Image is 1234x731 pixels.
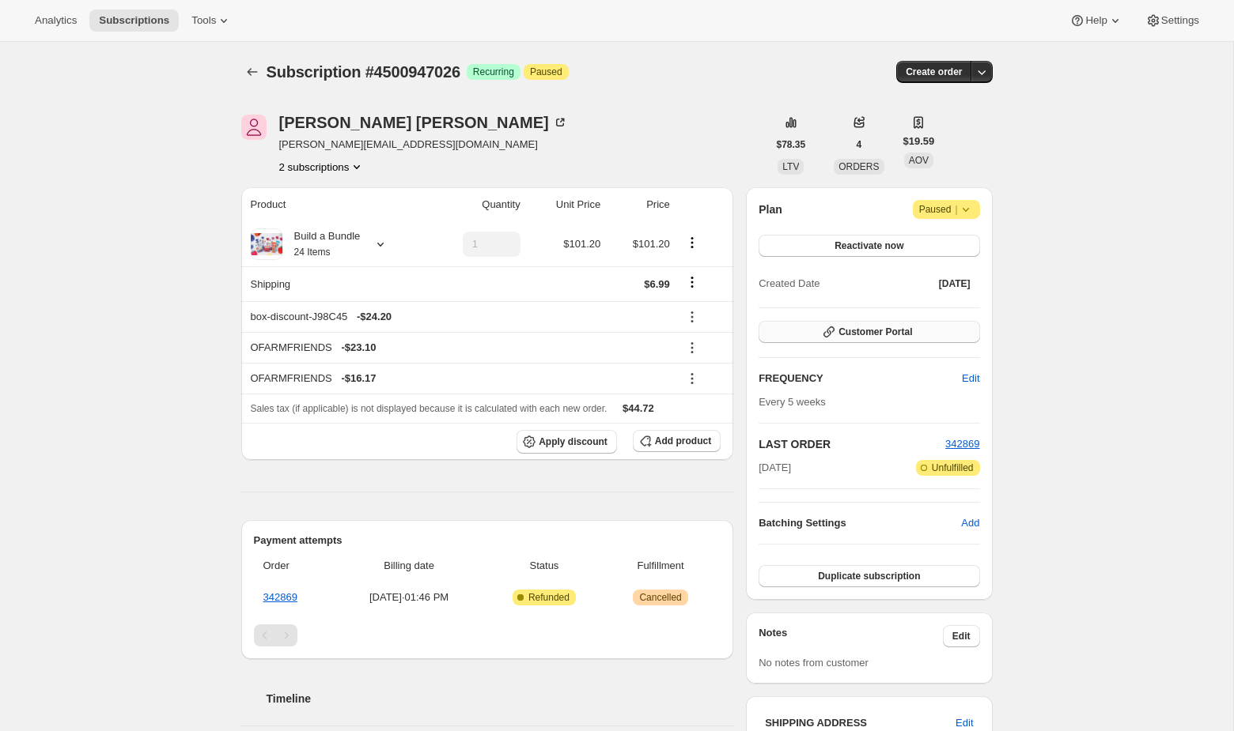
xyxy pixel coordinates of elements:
[939,277,971,290] span: [DATE]
[473,66,514,78] span: Recurring
[955,203,957,216] span: |
[254,624,721,646] nav: Pagination
[759,371,962,386] h2: FREQUENCY
[282,228,361,260] div: Build a Bundle
[759,235,979,257] button: Reactivate now
[838,326,912,338] span: Customer Portal
[767,134,816,156] button: $78.35
[759,625,943,647] h3: Notes
[251,340,670,356] div: OFARMFRIENDS
[539,435,608,448] span: Apply discount
[263,591,297,603] a: 342869
[1085,14,1107,27] span: Help
[835,239,903,252] span: Reactivate now
[241,115,267,140] span: Emily Yuhas
[254,548,335,583] th: Order
[191,14,216,27] span: Tools
[644,278,670,290] span: $6.99
[961,515,979,531] span: Add
[1136,9,1209,32] button: Settings
[759,321,979,343] button: Customer Portal
[759,460,791,476] span: [DATE]
[945,436,979,452] button: 342869
[267,691,734,707] h2: Timeline
[857,138,862,151] span: 4
[182,9,241,32] button: Tools
[605,187,675,222] th: Price
[759,515,961,531] h6: Batching Settings
[945,438,979,450] a: 342869
[279,137,568,153] span: [PERSON_NAME][EMAIL_ADDRESS][DOMAIN_NAME]
[679,273,705,291] button: Shipping actions
[517,430,617,454] button: Apply discount
[782,161,799,172] span: LTV
[425,187,524,222] th: Quantity
[294,247,331,258] small: 24 Items
[679,234,705,251] button: Product actions
[932,462,974,474] span: Unfulfilled
[251,403,608,414] span: Sales tax (if applicable) is not displayed because it is calculated with each new order.
[341,340,376,356] span: - $23.10
[241,266,426,301] th: Shipping
[530,66,562,78] span: Paused
[267,63,460,81] span: Subscription #4500947026
[633,430,721,452] button: Add product
[655,435,711,447] span: Add product
[1161,14,1199,27] span: Settings
[357,309,392,325] span: - $24.20
[241,187,426,222] th: Product
[341,371,376,386] span: - $16.17
[759,276,820,292] span: Created Date
[89,9,179,32] button: Subscriptions
[528,591,570,604] span: Refunded
[759,565,979,587] button: Duplicate subscription
[639,591,681,604] span: Cancelled
[623,402,654,414] span: $44.72
[488,558,600,574] span: Status
[251,309,670,325] div: box-discount-J98C45
[777,138,806,151] span: $78.35
[838,161,879,172] span: ORDERS
[909,155,929,166] span: AOV
[943,625,980,647] button: Edit
[25,9,86,32] button: Analytics
[339,590,479,605] span: [DATE] · 01:46 PM
[952,366,989,391] button: Edit
[241,61,263,83] button: Subscriptions
[759,202,782,217] h2: Plan
[279,115,568,130] div: [PERSON_NAME] [PERSON_NAME]
[896,61,971,83] button: Create order
[759,436,945,452] h2: LAST ORDER
[759,657,869,669] span: No notes from customer
[952,511,989,536] button: Add
[525,187,606,222] th: Unit Price
[952,630,971,642] span: Edit
[35,14,77,27] span: Analytics
[99,14,169,27] span: Subscriptions
[759,396,826,408] span: Every 5 weeks
[929,273,980,295] button: [DATE]
[906,66,962,78] span: Create order
[903,134,935,149] span: $19.59
[962,371,979,386] span: Edit
[610,558,711,574] span: Fulfillment
[563,238,600,250] span: $101.20
[254,533,721,548] h2: Payment attempts
[919,202,974,217] span: Paused
[1060,9,1132,32] button: Help
[633,238,670,250] span: $101.20
[339,558,479,574] span: Billing date
[765,715,956,731] h3: SHIPPING ADDRESS
[279,159,365,175] button: Product actions
[956,715,973,731] span: Edit
[251,371,670,386] div: OFARMFRIENDS
[818,570,920,582] span: Duplicate subscription
[847,134,872,156] button: 4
